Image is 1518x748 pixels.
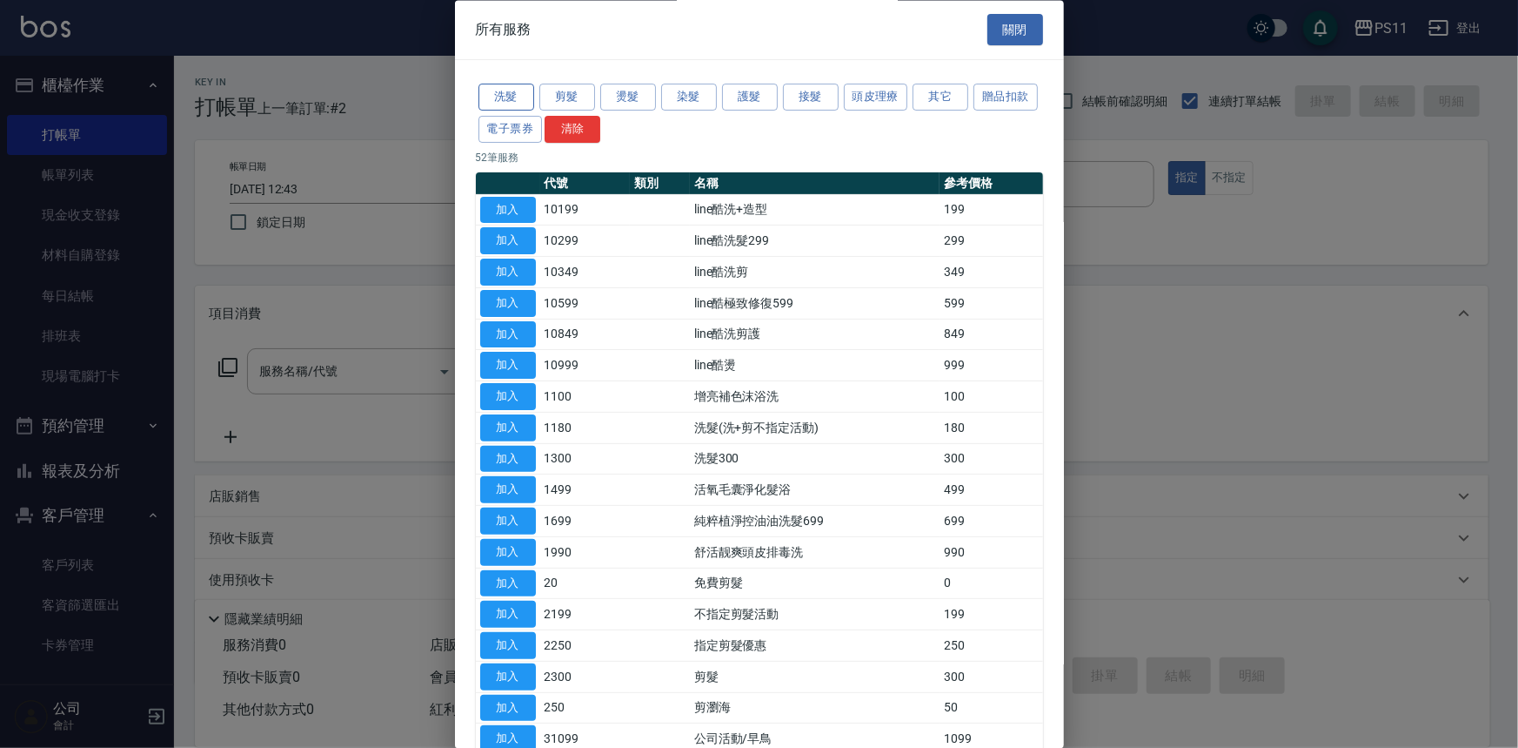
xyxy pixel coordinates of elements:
[940,320,1043,351] td: 849
[690,475,940,506] td: 活氧毛囊淨化髮浴
[940,475,1043,506] td: 499
[690,537,940,569] td: 舒活靓爽頭皮排毒洗
[690,226,940,257] td: line酷洗髮299
[480,290,536,317] button: 加入
[480,664,536,691] button: 加入
[690,320,940,351] td: line酷洗剪護
[844,84,908,111] button: 頭皮理療
[690,444,940,475] td: 洗髮300
[690,413,940,444] td: 洗髮(洗+剪不指定活動)
[540,350,631,381] td: 10999
[540,506,631,537] td: 1699
[540,413,631,444] td: 1180
[690,172,940,195] th: 名稱
[690,257,940,288] td: line酷洗剪
[940,288,1043,320] td: 599
[540,288,631,320] td: 10599
[940,226,1043,257] td: 299
[540,475,631,506] td: 1499
[545,116,600,143] button: 清除
[940,569,1043,600] td: 0
[690,569,940,600] td: 免費剪髮
[480,539,536,566] button: 加入
[940,630,1043,662] td: 250
[690,630,940,662] td: 指定剪髮優惠
[940,257,1043,288] td: 349
[540,444,631,475] td: 1300
[480,353,536,380] button: 加入
[722,84,778,111] button: 護髮
[940,444,1043,475] td: 300
[940,662,1043,693] td: 300
[540,226,631,257] td: 10299
[540,172,631,195] th: 代號
[690,195,940,226] td: line酷洗+造型
[540,257,631,288] td: 10349
[973,84,1038,111] button: 贈品扣款
[478,84,534,111] button: 洗髮
[480,602,536,629] button: 加入
[690,693,940,724] td: 剪瀏海
[540,537,631,569] td: 1990
[480,228,536,255] button: 加入
[480,197,536,224] button: 加入
[690,599,940,630] td: 不指定剪髮活動
[940,172,1043,195] th: 參考價格
[540,662,631,693] td: 2300
[480,695,536,722] button: 加入
[540,693,631,724] td: 250
[480,321,536,348] button: 加入
[480,633,536,660] button: 加入
[783,84,839,111] button: 接髮
[690,288,940,320] td: line酷極致修復599
[480,509,536,536] button: 加入
[540,599,631,630] td: 2199
[630,172,689,195] th: 類別
[690,381,940,413] td: 增亮補色沫浴洗
[539,84,595,111] button: 剪髮
[476,150,1043,165] p: 52 筆服務
[480,259,536,286] button: 加入
[940,693,1043,724] td: 50
[987,14,1043,46] button: 關閉
[480,446,536,473] button: 加入
[480,384,536,411] button: 加入
[940,350,1043,381] td: 999
[690,506,940,537] td: 純粹植淨控油油洗髮699
[940,506,1043,537] td: 699
[940,381,1043,413] td: 100
[480,477,536,504] button: 加入
[540,195,631,226] td: 10199
[480,414,536,441] button: 加入
[940,599,1043,630] td: 199
[476,21,532,38] span: 所有服務
[540,381,631,413] td: 1100
[940,195,1043,226] td: 199
[480,570,536,597] button: 加入
[690,350,940,381] td: line酷燙
[478,116,543,143] button: 電子票券
[913,84,968,111] button: 其它
[540,569,631,600] td: 20
[661,84,717,111] button: 染髮
[940,537,1043,569] td: 990
[690,662,940,693] td: 剪髮
[540,320,631,351] td: 10849
[540,630,631,662] td: 2250
[600,84,656,111] button: 燙髮
[940,413,1043,444] td: 180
